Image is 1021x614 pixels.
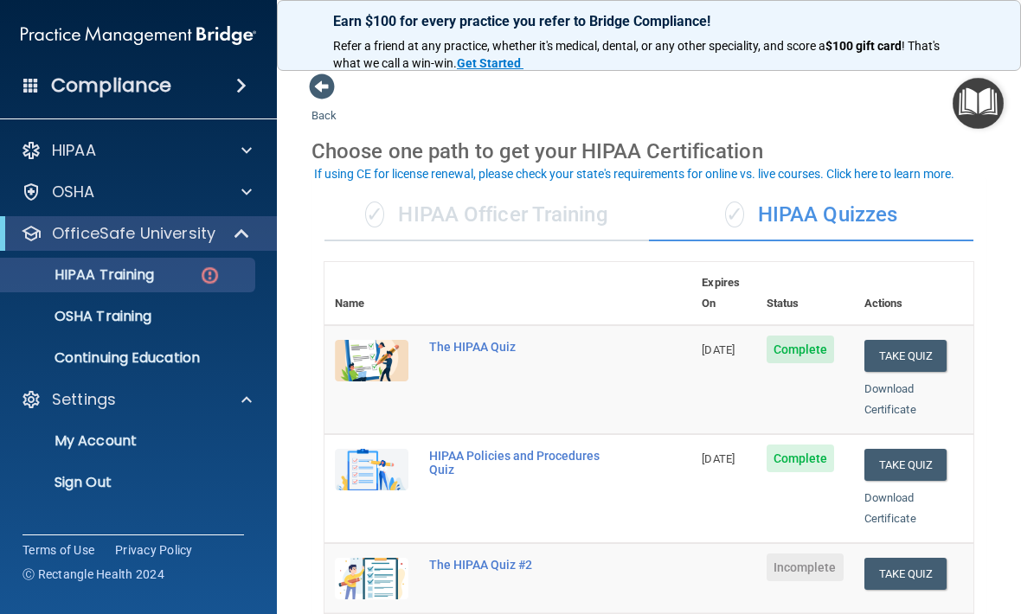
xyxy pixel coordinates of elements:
a: OfficeSafe University [21,223,251,244]
img: danger-circle.6113f641.png [199,265,221,286]
a: Settings [21,389,252,410]
a: Download Certificate [864,382,916,416]
div: HIPAA Quizzes [649,189,973,241]
a: Back [311,88,337,122]
span: Refer a friend at any practice, whether it's medical, dental, or any other speciality, and score a [333,39,825,53]
a: HIPAA [21,140,252,161]
div: Choose one path to get your HIPAA Certification [311,126,986,176]
p: My Account [11,432,247,450]
th: Name [324,262,419,325]
span: ✓ [725,201,744,227]
div: If using CE for license renewal, please check your state's requirements for online vs. live cours... [314,168,954,180]
span: Ⓒ Rectangle Health 2024 [22,566,164,583]
strong: $100 gift card [825,39,902,53]
a: Terms of Use [22,541,94,559]
span: ✓ [365,201,384,227]
p: OSHA [52,182,95,202]
span: ! That's what we call a win-win. [333,39,942,70]
button: Open Resource Center [953,78,1004,129]
a: Get Started [457,56,523,70]
button: Take Quiz [864,449,947,481]
span: [DATE] [702,452,735,465]
div: The HIPAA Quiz [429,340,605,354]
div: HIPAA Officer Training [324,189,649,241]
p: OfficeSafe University [52,223,215,244]
h4: Compliance [51,74,171,98]
p: Earn $100 for every practice you refer to Bridge Compliance! [333,13,965,29]
th: Status [756,262,854,325]
strong: Get Started [457,56,521,70]
p: Continuing Education [11,349,247,367]
span: Incomplete [767,553,844,581]
div: HIPAA Policies and Procedures Quiz [429,449,605,476]
p: HIPAA Training [11,266,154,284]
th: Expires On [691,262,755,325]
a: Privacy Policy [115,541,193,559]
th: Actions [854,262,973,325]
button: If using CE for license renewal, please check your state's requirements for online vs. live cours... [311,165,957,182]
p: OSHA Training [11,308,151,325]
a: OSHA [21,182,252,202]
p: HIPAA [52,140,96,161]
a: Download Certificate [864,491,916,525]
img: PMB logo [21,18,256,53]
span: Complete [767,336,835,363]
p: Sign Out [11,474,247,491]
div: The HIPAA Quiz #2 [429,558,605,572]
span: [DATE] [702,343,735,356]
button: Take Quiz [864,558,947,590]
span: Complete [767,445,835,472]
p: Settings [52,389,116,410]
button: Take Quiz [864,340,947,372]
